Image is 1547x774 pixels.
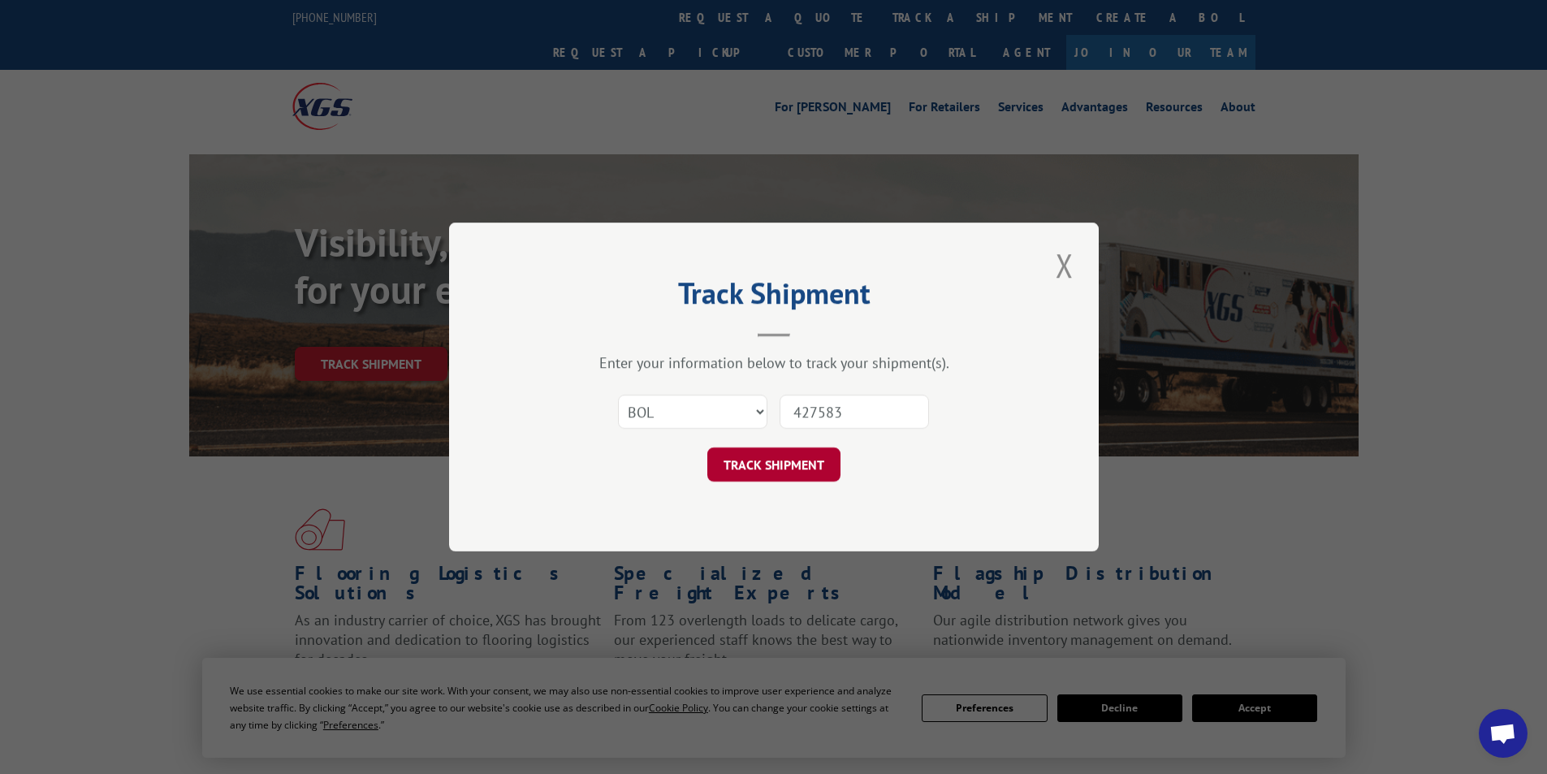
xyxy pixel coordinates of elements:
input: Number(s) [780,395,929,429]
button: Close modal [1051,243,1078,288]
a: Open chat [1479,709,1528,758]
div: Enter your information below to track your shipment(s). [530,353,1018,372]
h2: Track Shipment [530,282,1018,313]
button: TRACK SHIPMENT [707,448,840,482]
